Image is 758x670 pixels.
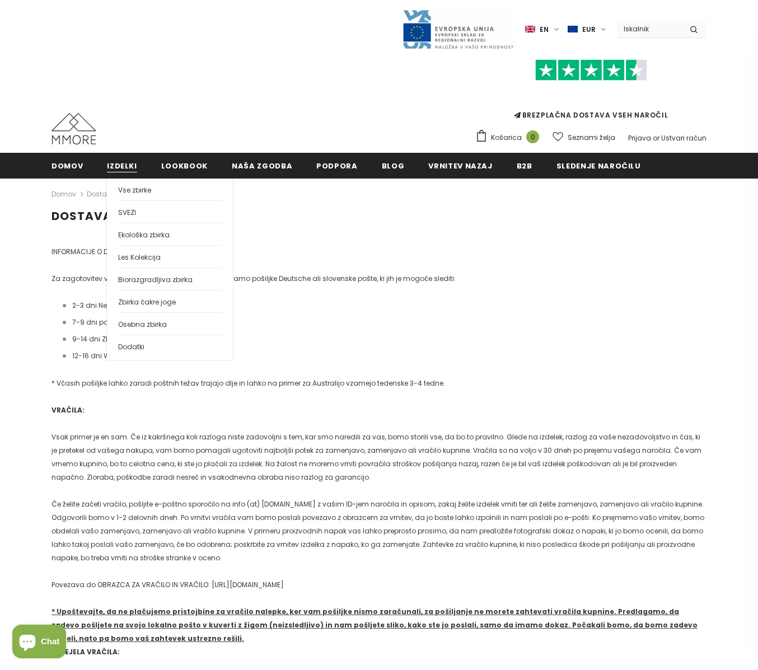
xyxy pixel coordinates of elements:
[316,153,358,178] a: podpora
[118,208,136,217] span: SVEZI
[161,153,208,178] a: Lookbook
[661,133,706,143] a: Ustvari račun
[118,245,222,268] a: Les Kolekcija
[653,133,659,143] span: or
[118,297,176,307] span: Zbirka čakre joge
[232,161,292,171] span: Naša zgodba
[556,153,641,178] a: Sledenje naročilu
[52,153,83,178] a: Domov
[118,179,222,200] a: Vse zbirke
[52,188,76,201] a: Domov
[525,25,535,34] img: i-lang-1.png
[63,316,706,329] li: 7-9 dni počitka v [GEOGRAPHIC_DATA]
[107,153,137,178] a: Izdelki
[118,185,151,195] span: Vse zbirke
[517,153,532,178] a: B2B
[9,625,69,661] inbox-online-store-chat: Shopify online store chat
[553,128,615,147] a: Seznami želja
[52,208,112,224] span: Dostava
[491,132,522,143] span: Košarica
[382,161,405,171] span: Blog
[382,153,405,178] a: Blog
[540,24,549,35] span: en
[52,430,706,484] p: Vsak primer je en sam. Če iz kakršnega koli razloga niste zadovoljni s tem, kar smo naredili za v...
[161,161,208,171] span: Lookbook
[556,161,641,171] span: Sledenje naročilu
[87,188,116,201] span: Dostava
[316,161,358,171] span: podpora
[52,607,698,643] span: * Upoštevajte, da ne plačujemo pristojbine za vračilo nalepke, ker vam pošiljke nismo zaračunali,...
[63,299,706,312] li: 2-3 dni Nemčija in [GEOGRAPHIC_DATA]
[118,320,167,329] span: Osebna zbirka
[52,647,120,657] strong: SPREJELA VRAČILA:
[402,9,514,50] img: Javni Razpis
[118,335,222,357] a: Dodatki
[535,59,647,81] img: Zaupajte Pilot Stars
[232,153,292,178] a: Naša zgodba
[52,578,706,592] p: Povezava do OBRAZCA ZA VRAČILO IN VRAČILO: [URL][DOMAIN_NAME]
[526,130,539,143] span: 0
[118,252,161,262] span: Les Kolekcija
[52,405,85,415] strong: VRAČILA:
[118,230,170,240] span: Ekološka zbirka
[118,312,222,335] a: Osebna zbirka
[568,132,615,143] span: Seznami želja
[475,64,706,120] span: BREZPLAČNA DOSTAVA VSEH NAROČIL
[118,223,222,245] a: Ekološka zbirka
[118,275,193,284] span: Biorazgradljiva zbirka
[52,498,706,565] p: Če želite začeti vračilo, pošljite e-poštno sporočilo na info (at) [DOMAIN_NAME] z vašim ID-jem n...
[52,161,83,171] span: Domov
[52,272,706,285] p: Za zagotovitev varnosti in zanesljivosti dostave pošiljamo pošiljke Deutsche ali slovenske pošte,...
[63,332,706,346] li: 9-14 dni ZDA
[118,342,144,352] span: Dodatki
[63,349,706,363] li: 12-16 dni World Wide *
[402,24,514,34] a: Javni Razpis
[617,21,681,37] input: Search Site
[475,129,545,146] a: Košarica 0
[118,268,222,290] a: Biorazgradljiva zbirka
[428,161,492,171] span: Vrnitev nazaj
[428,153,492,178] a: Vrnitev nazaj
[475,81,706,110] iframe: Customer reviews powered by Trustpilot
[118,200,222,223] a: SVEZI
[118,290,222,312] a: Zbirka čakre joge
[107,161,137,171] span: Izdelki
[628,133,651,143] a: Prijava
[52,377,706,390] p: * Včasih pošiljke lahko zaradi poštnih težav trajajo dlje in lahko na primer za Australijo vzamej...
[52,245,706,259] p: INFORMACIJE O DOSTAVI:
[582,24,596,35] span: EUR
[517,161,532,171] span: B2B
